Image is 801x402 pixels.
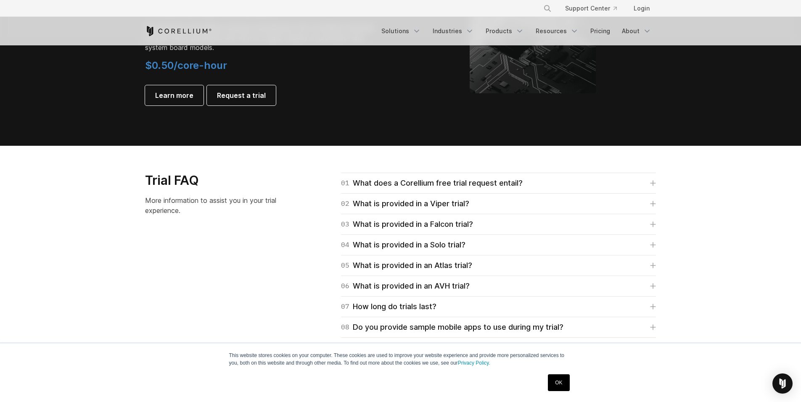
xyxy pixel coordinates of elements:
div: What is provided in an Atlas trial? [341,260,472,271]
span: 07 [341,301,349,313]
a: About [617,24,656,39]
a: Products [481,24,529,39]
div: What is provided in a Viper trial? [341,198,469,210]
div: Do you provide sample mobile apps to use during my trial? [341,321,563,333]
a: Pricing [585,24,615,39]
a: Request a trial [207,85,276,105]
div: What does a Corellium free trial request entail? [341,177,523,189]
a: Privacy Policy. [458,360,490,366]
a: Support Center [558,1,624,16]
div: What is provided in an AVH trial? [341,280,470,292]
span: $0.50/core-hour [145,59,227,71]
span: 01 [341,177,349,189]
p: More information to assist you in your trial experience. [145,195,293,215]
div: What is provided in a Falcon trial? [341,218,473,230]
p: This website stores cookies on your computer. These cookies are used to improve your website expe... [229,352,572,367]
span: 05 [341,260,349,271]
span: Request a trial [217,90,266,100]
a: Learn more [145,85,204,105]
span: 02 [341,198,349,210]
a: 03What is provided in a Falcon trial? [341,218,656,230]
a: 06What is provided in an AVH trial? [341,280,656,292]
a: Corellium Home [145,26,212,36]
a: 08Do you provide sample mobile apps to use during my trial? [341,321,656,333]
div: Navigation Menu [533,1,656,16]
div: Navigation Menu [376,24,656,39]
div: What is provided in a Solo trial? [341,239,465,251]
a: 09Do I need to provide a credit card? [341,342,656,354]
a: 02What is provided in a Viper trial? [341,198,656,210]
button: Search [540,1,555,16]
h3: Trial FAQ [145,173,293,189]
span: Learn more [155,90,193,100]
span: 04 [341,239,349,251]
a: Login [627,1,656,16]
a: Industries [428,24,479,39]
a: Solutions [376,24,426,39]
span: 06 [341,280,349,292]
span: 09 [341,342,349,354]
div: Do I need to provide a credit card? [341,342,478,354]
span: 03 [341,218,349,230]
a: 04What is provided in a Solo trial? [341,239,656,251]
div: Open Intercom Messenger [772,373,793,394]
span: 08 [341,321,349,333]
a: 01What does a Corellium free trial request entail? [341,177,656,189]
a: Resources [531,24,584,39]
div: How long do trials last? [341,301,436,313]
a: 05What is provided in an Atlas trial? [341,260,656,271]
a: 07How long do trials last? [341,301,656,313]
a: OK [548,374,569,391]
